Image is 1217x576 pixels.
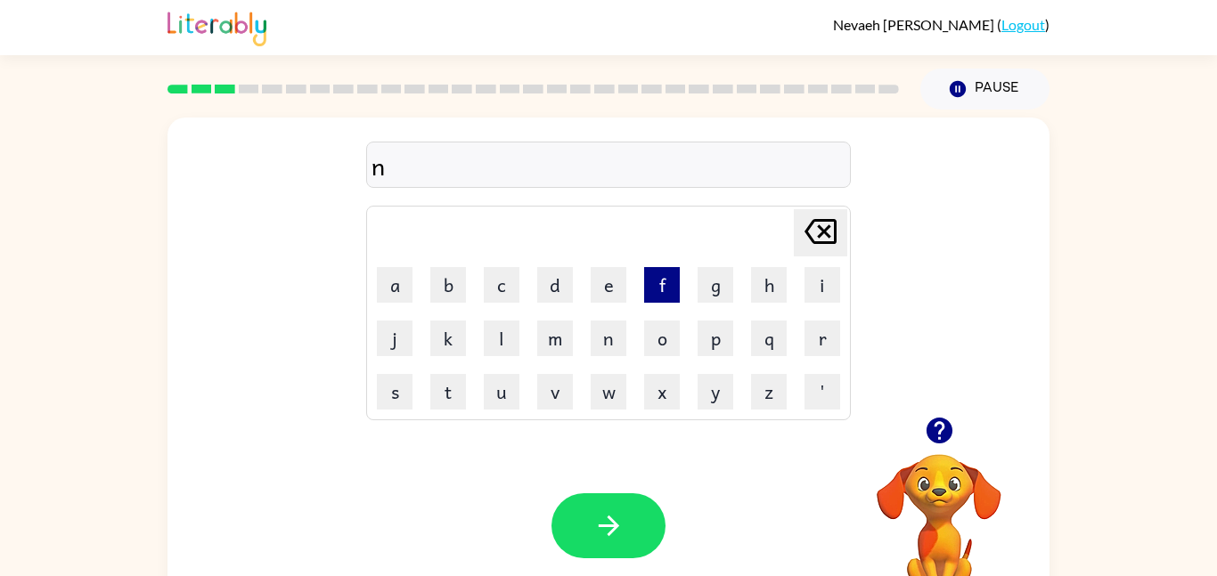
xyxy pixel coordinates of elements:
button: g [698,267,733,303]
button: t [430,374,466,410]
button: y [698,374,733,410]
button: q [751,320,787,356]
button: l [484,320,519,356]
button: u [484,374,519,410]
button: i [805,267,840,303]
div: ( ) [833,16,1050,33]
button: ' [805,374,840,410]
button: j [377,320,412,356]
button: p [698,320,733,356]
a: Logout [1001,16,1045,33]
img: Literably [167,7,266,46]
button: z [751,374,787,410]
button: m [537,320,573,356]
button: x [644,374,680,410]
button: h [751,267,787,303]
button: r [805,320,840,356]
div: n [372,147,845,184]
button: b [430,267,466,303]
button: e [591,267,626,303]
button: s [377,374,412,410]
button: w [591,374,626,410]
button: o [644,320,680,356]
button: d [537,267,573,303]
button: c [484,267,519,303]
button: k [430,320,466,356]
button: a [377,267,412,303]
button: f [644,267,680,303]
span: Nevaeh [PERSON_NAME] [833,16,997,33]
button: n [591,320,626,356]
button: v [537,374,573,410]
button: Pause [920,69,1050,110]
